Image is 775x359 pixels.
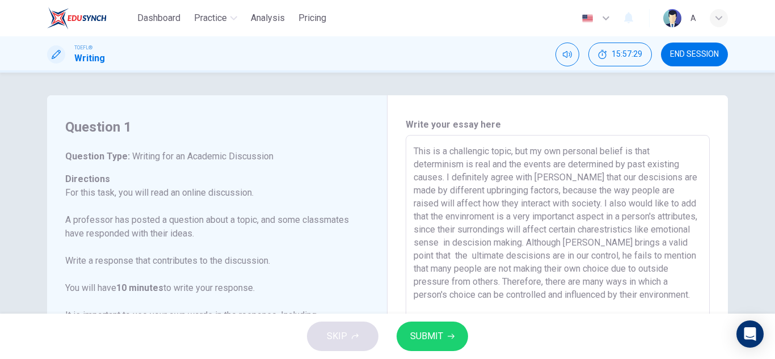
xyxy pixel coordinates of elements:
[189,8,242,28] button: Practice
[294,8,331,28] button: Pricing
[133,8,185,28] button: Dashboard
[65,186,355,336] p: For this task, you will read an online discussion. A professor has posted a question about a topi...
[298,11,326,25] span: Pricing
[588,43,652,66] div: Hide
[406,118,710,132] h6: Write your essay here
[65,118,355,136] h4: Question 1
[736,320,764,348] div: Open Intercom Messenger
[251,11,285,25] span: Analysis
[65,150,355,163] h6: Question Type :
[74,44,92,52] span: TOEFL®
[690,11,696,25] div: A
[670,50,719,59] span: END SESSION
[65,172,355,349] h6: Directions
[555,43,579,66] div: Mute
[588,43,652,66] button: 15:57:29
[661,43,728,66] button: END SESSION
[194,11,227,25] span: Practice
[130,151,273,162] span: Writing for an Academic Discussion
[612,50,642,59] span: 15:57:29
[47,7,107,29] img: EduSynch logo
[137,11,180,25] span: Dashboard
[246,8,289,28] button: Analysis
[580,14,595,23] img: en
[116,282,163,293] b: 10 minutes
[74,52,105,65] h1: Writing
[47,7,133,29] a: EduSynch logo
[663,9,681,27] img: Profile picture
[397,322,468,351] button: SUBMIT
[410,328,443,344] span: SUBMIT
